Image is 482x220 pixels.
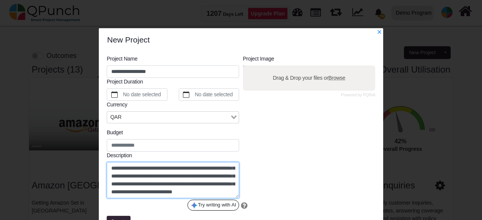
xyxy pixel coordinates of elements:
span: Browse [328,74,345,80]
svg: x [377,29,382,35]
input: Search for option [124,113,230,121]
button: Try writing with AI [187,200,239,211]
label: Description [107,152,132,159]
h4: New Project [107,35,330,44]
label: Project Duration [107,78,143,86]
label: No date selected [122,89,167,101]
span: QAR [109,113,123,121]
label: Budget [107,129,123,137]
div: Search for option [107,111,239,123]
label: Drag & Drop your files or [270,71,348,84]
label: Project Image [243,55,274,63]
button: calendar [107,89,122,100]
img: google-gemini-icon.8b74464.png [190,202,198,209]
label: Project Name [107,55,137,63]
svg: calendar [111,91,118,98]
button: calendar [179,89,194,100]
a: Help [241,203,247,209]
label: Currency [107,101,127,109]
svg: calendar [183,91,190,98]
label: No date selected [193,89,239,101]
a: Powered by PQINA [341,93,375,97]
